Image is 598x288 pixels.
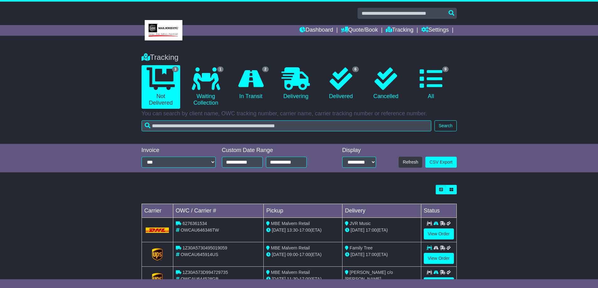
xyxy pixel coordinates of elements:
span: 6276361534 [182,221,207,226]
img: GetCarrierServiceLogo [152,248,163,261]
button: Search [434,120,456,131]
span: OWCAU646346TW [180,228,219,233]
div: Display [342,147,376,154]
span: 9 [442,66,449,72]
span: 2 [262,66,269,72]
div: (ETA) [345,251,418,258]
div: - (ETA) [266,251,340,258]
span: OWCAU644528GB [180,276,218,281]
span: JVR Music [350,221,371,226]
a: Settings [421,25,449,36]
span: MBE Malvern Retail [271,221,310,226]
td: Carrier [142,204,173,218]
a: 3 Not Delivered [142,65,180,109]
div: - (ETA) [266,276,340,282]
span: 09:00 [287,252,298,257]
a: Tracking [386,25,413,36]
span: 17:00 [366,252,377,257]
td: Status [421,204,456,218]
a: 2 In Transit [231,65,270,102]
span: 17:00 [299,228,310,233]
a: 1 Waiting Collection [186,65,225,109]
td: OWC / Carrier # [173,204,264,218]
a: Quote/Book [341,25,378,36]
a: Cancelled [367,65,405,102]
div: Invoice [142,147,216,154]
span: OWCAU645914US [180,252,218,257]
span: 3 [172,66,179,72]
span: Family Tree [350,245,373,250]
td: Delivery [342,204,421,218]
span: [DATE] [272,228,286,233]
button: Refresh [399,157,422,168]
img: GetCarrierServiceLogo [152,273,163,285]
a: Delivering [277,65,315,102]
span: 6 [352,66,359,72]
div: Custom Date Range [222,147,323,154]
td: Pickup [264,204,342,218]
span: MBE Malvern Retail [271,270,310,275]
span: 17:00 [299,276,310,281]
span: MBE Malvern Retail [271,245,310,250]
div: Tracking [138,53,460,62]
span: [DATE] [351,228,364,233]
img: DHL.png [146,228,169,233]
span: 17:00 [299,252,310,257]
a: 9 All [412,65,450,102]
span: [DATE] [351,252,364,257]
span: [DATE] [272,252,286,257]
a: CSV Export [425,157,456,168]
span: [DATE] [272,276,286,281]
a: View Order [424,228,454,239]
p: You can search by client name, OWC tracking number, carrier name, carrier tracking number or refe... [142,110,457,117]
span: [PERSON_NAME] c/o [PERSON_NAME] [345,270,393,281]
span: 1Z30A573D994729735 [182,270,228,275]
span: 13:30 [287,228,298,233]
a: Dashboard [299,25,333,36]
a: View Order [424,253,454,264]
img: MBE Malvern [145,20,182,40]
span: 11:30 [287,276,298,281]
a: 6 Delivered [321,65,360,102]
span: 1 [217,66,224,72]
div: - (ETA) [266,227,340,233]
span: 1Z30A5730495019059 [182,245,227,250]
span: 17:00 [366,228,377,233]
div: (ETA) [345,227,418,233]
